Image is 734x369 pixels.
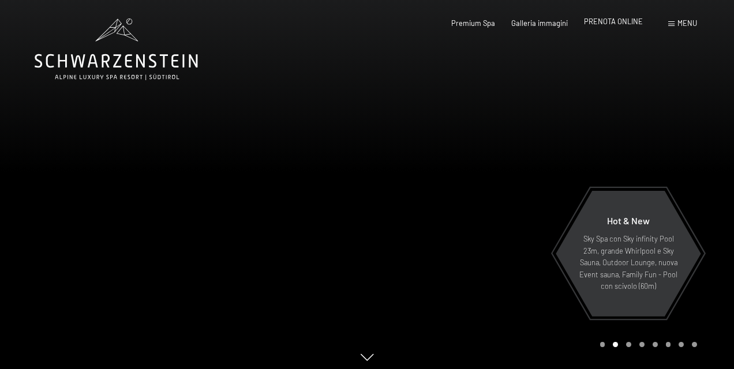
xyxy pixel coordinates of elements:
[626,342,631,347] div: Carousel Page 3
[596,342,697,347] div: Carousel Pagination
[677,18,697,28] span: Menu
[607,215,650,226] span: Hot & New
[578,233,679,292] p: Sky Spa con Sky infinity Pool 23m, grande Whirlpool e Sky Sauna, Outdoor Lounge, nuova Event saun...
[679,342,684,347] div: Carousel Page 7
[555,190,702,317] a: Hot & New Sky Spa con Sky infinity Pool 23m, grande Whirlpool e Sky Sauna, Outdoor Lounge, nuova ...
[511,18,568,28] a: Galleria immagini
[666,342,671,347] div: Carousel Page 6
[613,342,618,347] div: Carousel Page 2 (Current Slide)
[584,17,643,26] a: PRENOTA ONLINE
[600,342,605,347] div: Carousel Page 1
[639,342,645,347] div: Carousel Page 4
[451,18,495,28] a: Premium Spa
[692,342,697,347] div: Carousel Page 8
[653,342,658,347] div: Carousel Page 5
